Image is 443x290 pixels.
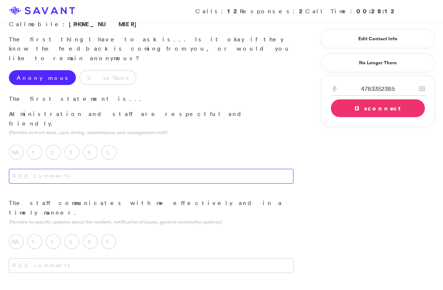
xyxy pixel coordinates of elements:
[9,234,24,249] label: NA
[299,7,305,15] strong: 2
[64,145,79,160] label: 3
[322,54,434,72] a: No Longer There
[46,234,61,249] label: 2
[9,145,24,160] label: NA
[28,20,63,28] span: mobile
[83,145,98,160] label: 4
[9,129,293,136] p: (Pertains to front desk, care, dining, maintenance, and management staff)
[9,218,293,225] p: (Pertains to specific updates about the resident, notification of issues, general community updates)
[331,33,425,45] a: Edit Contact Info
[9,94,293,104] p: The first statement is...
[9,109,293,128] p: Administration and staff are respectful and friendly.
[9,198,293,217] p: The staff communicates with me effectively and in a timely manner.
[80,70,136,85] label: Use Name
[101,145,116,160] label: 5
[9,35,293,63] p: The first thing I have to ask is... Is it okay if they know the feedback is coming from you, or w...
[227,7,240,15] strong: 12
[101,234,116,249] label: 5
[27,234,42,249] label: 1
[64,234,79,249] label: 3
[46,145,61,160] label: 2
[9,70,76,85] label: Anonymous
[69,20,141,28] span: [PHONE_NUMBER]
[9,20,293,29] p: Call :
[83,234,98,249] label: 4
[27,145,42,160] label: 1
[331,99,425,117] a: Disconnect
[356,7,397,15] strong: 00:28:12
